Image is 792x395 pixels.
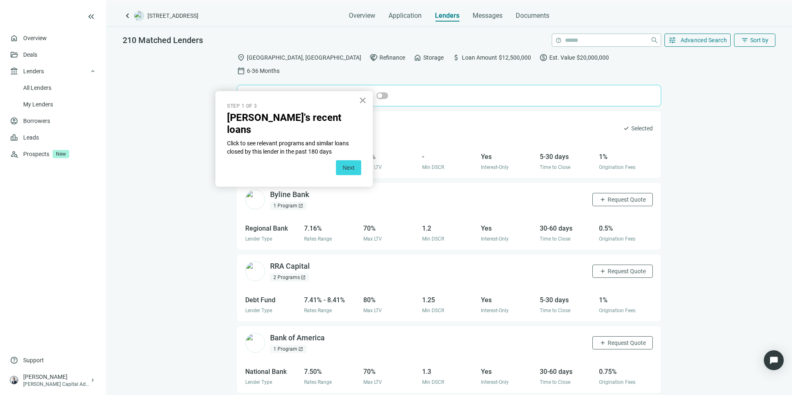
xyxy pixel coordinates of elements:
span: filter_list [741,36,749,44]
span: open_in_new [298,347,303,352]
span: Origination Fees [599,164,635,170]
span: Documents [516,12,549,20]
span: attach_money [452,53,460,62]
span: Lenders [435,12,459,20]
div: Yes [481,152,535,162]
span: [STREET_ADDRESS] [147,12,198,20]
span: Lender Type [245,236,272,242]
span: location_on [237,53,245,62]
div: 70% [363,366,417,377]
div: 0.75% [599,366,653,377]
span: Max LTV [363,308,382,313]
span: keyboard_double_arrow_left [86,12,96,22]
span: Rates Range [304,308,332,313]
span: Max LTV [363,236,382,242]
span: account_balance [10,67,18,75]
span: Lender Type [245,379,272,385]
div: Debt Fund [245,295,299,305]
span: New [53,150,69,158]
span: Rates Range [304,379,332,385]
span: Support [23,356,44,364]
div: Est. Value [539,53,609,62]
img: avatar [10,376,18,384]
div: Yes [481,295,535,305]
img: 4cf2550b-7756-46e2-8d44-f8b267530c12.png [245,190,265,210]
span: home [413,53,422,62]
span: Origination Fees [599,379,635,385]
span: 210 Matched Lenders [123,35,203,45]
div: 0.5% [599,223,653,234]
span: Min DSCR [422,308,444,313]
div: 75% [363,152,417,162]
img: ad58fec6-fe42-4da4-a976-bb13b839bd14 [245,261,265,281]
div: 7.16% [304,223,358,234]
div: 2 Programs [270,273,309,282]
div: Yes [481,223,535,234]
span: help [10,356,18,364]
span: Request Quote [608,340,646,346]
span: add [599,340,606,346]
span: Lender Type [245,308,272,313]
div: 1 Program [270,345,307,353]
span: Sort by [750,37,768,43]
div: 1.25 [422,295,476,305]
span: $20,000,000 [577,53,609,62]
span: Origination Fees [599,236,635,242]
span: handshake [369,53,378,62]
span: keyboard_arrow_left [123,11,133,21]
div: Loan Amount [452,53,531,62]
div: Open Intercom Messenger [764,350,784,370]
div: 7.41% - 8.41% [304,295,358,305]
div: 1.2 [422,223,476,234]
span: Time to Close [540,379,570,385]
div: 5-30 days [540,152,594,162]
span: Min DSCR [422,236,444,242]
div: 30-60 days [540,366,594,377]
div: National Bank [245,366,299,377]
div: Bank of America [270,333,325,343]
span: paid [539,53,548,62]
span: $12,500,000 [499,53,531,62]
span: Interest-Only [481,164,509,170]
span: Storage [423,53,444,62]
p: Step 1 of 3 [227,103,361,110]
span: add [599,196,606,203]
div: Byline Bank [270,190,309,200]
img: deal-logo [134,11,144,21]
div: [PERSON_NAME] [23,373,89,381]
span: Messages [473,12,502,19]
span: open_in_new [301,275,306,280]
span: Lenders [23,63,44,79]
div: 1% [599,152,653,162]
span: add [599,268,606,275]
div: Prospects [23,146,96,162]
span: Min DSCR [422,379,444,385]
span: keyboard_arrow_right [89,377,96,383]
div: 1.3 [422,366,476,377]
span: Min DSCR [422,164,444,170]
div: 7.50% [304,366,358,377]
span: keyboard_arrow_up [89,68,96,75]
div: RRA Capital [270,261,310,272]
span: help [555,37,562,43]
span: Interest-Only [481,308,509,313]
div: Regional Bank [245,223,299,234]
span: Request Quote [608,196,646,203]
div: - [422,152,476,162]
img: 6a35f476-abac-457f-abaa-44b9f21779e3.png [245,333,265,353]
div: [PERSON_NAME] Capital Advisors [23,381,89,388]
div: Yes [481,366,535,377]
h2: [PERSON_NAME]'s recent loans [227,112,361,136]
div: 80% [363,295,417,305]
span: calendar_today [237,67,245,75]
p: Click to see relevant programs and similar loans closed by this lender in the past 180 days [227,140,361,156]
span: Interest-Only [481,236,509,242]
span: Rates Range [304,236,332,242]
span: Application [389,12,422,20]
span: Time to Close [540,164,570,170]
div: 5-30 days [540,295,594,305]
button: Close [359,94,367,107]
div: 70% [363,223,417,234]
span: Request Quote [608,268,646,275]
div: 30-60 days [540,223,594,234]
